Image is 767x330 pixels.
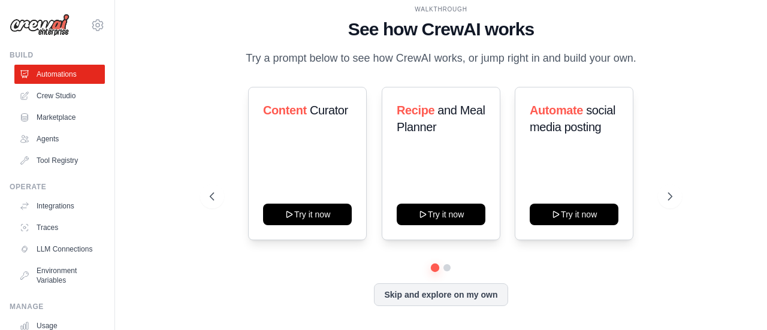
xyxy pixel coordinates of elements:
[210,19,672,40] h1: See how CrewAI works
[14,218,105,237] a: Traces
[10,50,105,60] div: Build
[14,151,105,170] a: Tool Registry
[397,104,485,134] span: and Meal Planner
[530,204,618,225] button: Try it now
[530,104,615,134] span: social media posting
[310,104,348,117] span: Curator
[263,104,307,117] span: Content
[397,204,485,225] button: Try it now
[14,65,105,84] a: Automations
[10,302,105,311] div: Manage
[14,196,105,216] a: Integrations
[263,204,352,225] button: Try it now
[14,129,105,149] a: Agents
[374,283,508,306] button: Skip and explore on my own
[210,5,672,14] div: WALKTHROUGH
[397,104,434,117] span: Recipe
[14,240,105,259] a: LLM Connections
[14,261,105,290] a: Environment Variables
[240,50,642,67] p: Try a prompt below to see how CrewAI works, or jump right in and build your own.
[10,14,70,37] img: Logo
[14,86,105,105] a: Crew Studio
[14,108,105,127] a: Marketplace
[10,182,105,192] div: Operate
[530,104,583,117] span: Automate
